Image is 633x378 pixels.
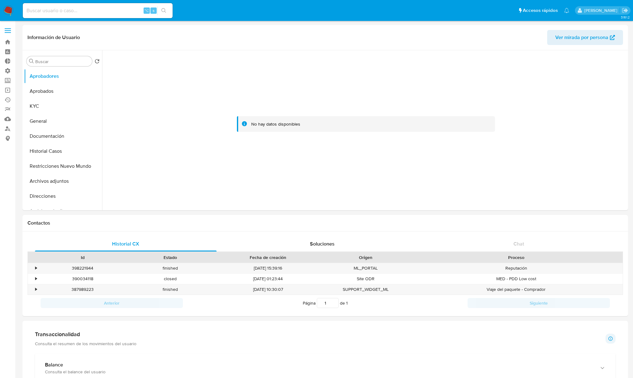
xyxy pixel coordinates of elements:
[39,274,126,284] div: 390034118
[218,254,317,261] div: Fecha de creación
[214,284,321,295] div: [DATE] 10:30:07
[214,274,321,284] div: [DATE] 01:23:44
[39,284,126,295] div: 387989223
[24,84,102,99] button: Aprobados
[468,298,610,308] button: Siguiente
[24,129,102,144] button: Documentación
[513,240,524,247] span: Chat
[622,7,628,14] a: Salir
[303,298,348,308] span: Página de
[410,263,623,273] div: Reputación
[126,284,214,295] div: finished
[322,274,410,284] div: Site ODR
[39,263,126,273] div: 398221944
[95,59,100,66] button: Volver al orden por defecto
[584,7,620,13] p: jessica.fukman@mercadolibre.com
[414,254,618,261] div: Proceso
[24,144,102,159] button: Historial Casos
[24,174,102,189] button: Archivos adjuntos
[564,8,569,13] a: Notificaciones
[35,276,37,282] div: •
[126,263,214,273] div: finished
[24,189,102,204] button: Direcciones
[35,59,90,64] input: Buscar
[35,265,37,271] div: •
[131,254,210,261] div: Estado
[112,240,139,247] span: Historial CX
[35,286,37,292] div: •
[24,99,102,114] button: KYC
[24,159,102,174] button: Restricciones Nuevo Mundo
[346,300,348,306] span: 1
[310,240,335,247] span: Soluciones
[214,263,321,273] div: [DATE] 15:39:16
[144,7,149,13] span: ⌥
[410,274,623,284] div: MED - PDD Low cost
[24,204,102,219] button: Anticipos de dinero
[24,69,102,84] button: Aprobadores
[326,254,405,261] div: Origen
[523,7,558,14] span: Accesos rápidos
[29,59,34,64] button: Buscar
[153,7,155,13] span: s
[126,274,214,284] div: closed
[547,30,623,45] button: Ver mirada por persona
[27,34,80,41] h1: Información de Usuario
[322,284,410,295] div: SUPPORT_WIDGET_ML
[23,7,173,15] input: Buscar usuario o caso...
[24,114,102,129] button: General
[410,284,623,295] div: Viaje del paquete - Comprador
[322,263,410,273] div: ML_PORTAL
[43,254,122,261] div: Id
[27,220,623,226] h1: Contactos
[157,6,170,15] button: search-icon
[41,298,183,308] button: Anterior
[555,30,608,45] span: Ver mirada por persona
